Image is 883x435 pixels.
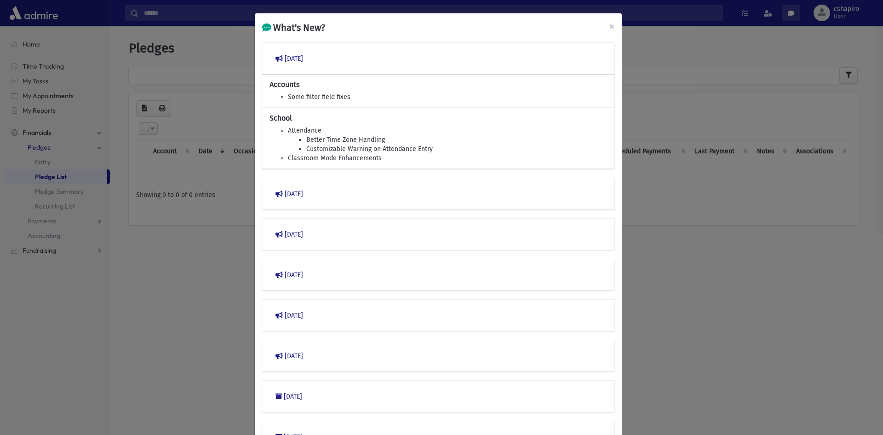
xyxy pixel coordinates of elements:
[269,50,607,67] button: [DATE]
[269,388,607,405] button: [DATE]
[306,145,607,154] li: Customizable Warning on Attendance Entry
[288,126,607,135] li: Attendance
[306,135,607,145] li: Better Time Zone Handling
[269,186,607,202] button: [DATE]
[269,226,607,243] button: [DATE]
[269,80,607,89] h6: Accounts
[262,21,325,35] h5: What's New?
[269,114,607,122] h6: School
[269,267,607,283] button: [DATE]
[269,348,607,364] button: [DATE]
[288,154,607,163] li: Classroom Mode Enhancements
[288,93,607,102] li: Some filter field fixes
[269,307,607,324] button: [DATE]
[609,20,614,33] span: ×
[602,13,622,39] button: Close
